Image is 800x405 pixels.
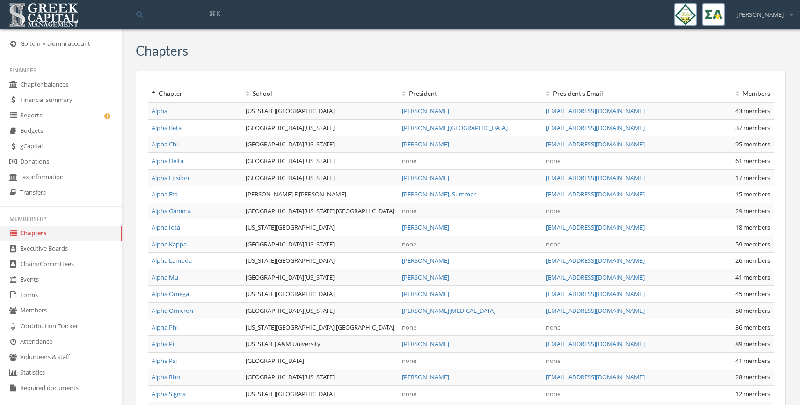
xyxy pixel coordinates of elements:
h3: Chapters [136,43,188,58]
a: Alpha Omicron [152,306,193,315]
a: Alpha Iota [152,223,180,231]
span: 18 members [735,223,770,231]
a: Alpha Chi [152,140,178,148]
span: none [402,390,416,398]
span: 41 members [735,356,770,365]
a: Alpha Epsilon [152,174,189,182]
a: [PERSON_NAME] [402,289,449,298]
a: Alpha Pi [152,340,174,348]
td: [US_STATE] A&M University [242,336,399,353]
td: [GEOGRAPHIC_DATA] [242,352,399,369]
a: [PERSON_NAME] [402,140,449,148]
span: 26 members [735,256,770,265]
span: [PERSON_NAME] [736,10,784,19]
a: Alpha Phi [152,323,178,332]
span: 89 members [735,340,770,348]
td: [GEOGRAPHIC_DATA][US_STATE] [GEOGRAPHIC_DATA] [242,202,399,219]
td: [GEOGRAPHIC_DATA][US_STATE] [242,369,399,386]
a: [PERSON_NAME], Summer [402,190,476,198]
a: [EMAIL_ADDRESS][DOMAIN_NAME] [546,256,645,265]
a: Alpha Delta [152,157,183,165]
span: none [402,323,416,332]
td: [US_STATE][GEOGRAPHIC_DATA] [242,253,399,269]
td: [US_STATE][GEOGRAPHIC_DATA] [242,219,399,236]
td: [US_STATE][GEOGRAPHIC_DATA] [242,286,399,303]
span: 95 members [735,140,770,148]
span: none [546,240,560,248]
div: President [402,89,538,98]
a: Alpha Mu [152,273,178,282]
a: [EMAIL_ADDRESS][DOMAIN_NAME] [546,174,645,182]
a: [EMAIL_ADDRESS][DOMAIN_NAME] [546,273,645,282]
span: none [546,157,560,165]
span: none [546,356,560,365]
td: [GEOGRAPHIC_DATA][US_STATE] [242,136,399,153]
a: Alpha Kappa [152,240,187,248]
a: [PERSON_NAME] [402,223,449,231]
td: [GEOGRAPHIC_DATA][US_STATE] [242,303,399,319]
a: [PERSON_NAME][MEDICAL_DATA] [402,306,495,315]
td: [GEOGRAPHIC_DATA][US_STATE] [242,152,399,169]
a: [EMAIL_ADDRESS][DOMAIN_NAME] [546,107,645,115]
span: none [402,356,416,365]
a: [EMAIL_ADDRESS][DOMAIN_NAME] [546,140,645,148]
td: [US_STATE][GEOGRAPHIC_DATA] [242,385,399,402]
div: Members [690,89,770,98]
span: none [402,207,416,215]
span: none [546,390,560,398]
a: [PERSON_NAME] [402,174,449,182]
a: [PERSON_NAME] [402,373,449,381]
div: Chapter [152,89,238,98]
div: President 's Email [546,89,683,98]
td: [US_STATE][GEOGRAPHIC_DATA] [242,102,399,119]
td: [GEOGRAPHIC_DATA][US_STATE] [242,269,399,286]
span: 43 members [735,107,770,115]
td: [GEOGRAPHIC_DATA][US_STATE] [242,169,399,186]
a: [PERSON_NAME][GEOGRAPHIC_DATA] [402,123,508,132]
a: Alpha Lambda [152,256,192,265]
span: 41 members [735,273,770,282]
a: [EMAIL_ADDRESS][DOMAIN_NAME] [546,223,645,231]
span: ⌘K [209,9,220,18]
a: [PERSON_NAME] [402,256,449,265]
a: Alpha Psi [152,356,177,365]
a: Alpha Eta [152,190,178,198]
span: 59 members [735,240,770,248]
a: [PERSON_NAME] [402,340,449,348]
span: 61 members [735,157,770,165]
a: Alpha [152,107,167,115]
a: Alpha Beta [152,123,182,132]
td: [GEOGRAPHIC_DATA][US_STATE] [242,236,399,253]
a: [EMAIL_ADDRESS][DOMAIN_NAME] [546,306,645,315]
a: [EMAIL_ADDRESS][DOMAIN_NAME] [546,340,645,348]
span: 37 members [735,123,770,132]
span: 28 members [735,373,770,381]
span: none [546,323,560,332]
span: none [402,157,416,165]
span: 12 members [735,390,770,398]
span: 45 members [735,289,770,298]
span: 29 members [735,207,770,215]
div: [PERSON_NAME] [730,3,793,19]
a: Alpha Rho [152,373,180,381]
span: 15 members [735,190,770,198]
a: [PERSON_NAME] [402,107,449,115]
td: [US_STATE][GEOGRAPHIC_DATA] [GEOGRAPHIC_DATA] [242,319,399,336]
a: [EMAIL_ADDRESS][DOMAIN_NAME] [546,123,645,132]
span: none [402,240,416,248]
a: [EMAIL_ADDRESS][DOMAIN_NAME] [546,373,645,381]
a: [EMAIL_ADDRESS][DOMAIN_NAME] [546,289,645,298]
a: [EMAIL_ADDRESS][DOMAIN_NAME] [546,190,645,198]
span: 36 members [735,323,770,332]
a: Alpha Gamma [152,207,191,215]
a: Alpha Omega [152,289,189,298]
a: Alpha Sigma [152,390,186,398]
td: [GEOGRAPHIC_DATA][US_STATE] [242,119,399,136]
td: [PERSON_NAME] F [PERSON_NAME] [242,186,399,203]
span: 50 members [735,306,770,315]
div: School [246,89,395,98]
span: 17 members [735,174,770,182]
a: [PERSON_NAME] [402,273,449,282]
span: none [546,207,560,215]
